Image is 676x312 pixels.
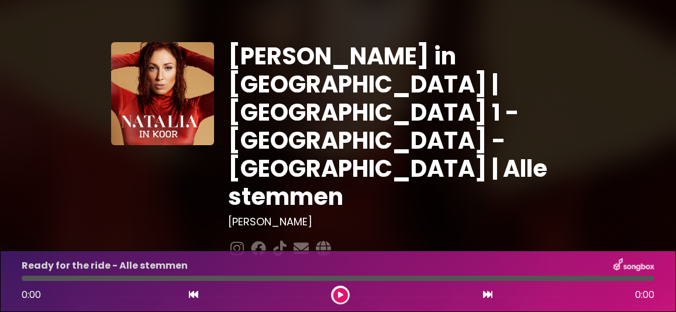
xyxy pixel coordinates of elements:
[613,258,654,273] img: songbox-logo-white.png
[22,259,188,273] p: Ready for the ride - Alle stemmen
[228,215,565,228] h3: [PERSON_NAME]
[111,42,214,145] img: YTVS25JmS9CLUqXqkEhs
[228,42,565,211] h1: [PERSON_NAME] in [GEOGRAPHIC_DATA] | [GEOGRAPHIC_DATA] 1 - [GEOGRAPHIC_DATA] - [GEOGRAPHIC_DATA] ...
[22,288,41,301] span: 0:00
[635,288,654,302] span: 0:00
